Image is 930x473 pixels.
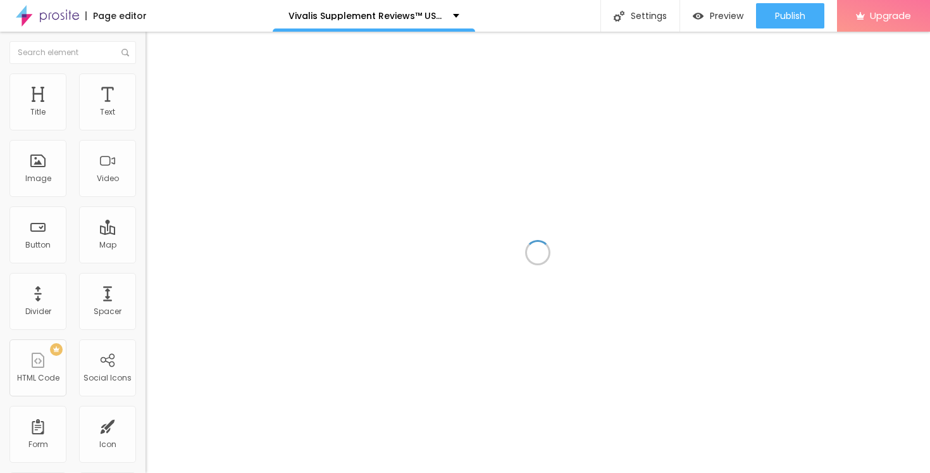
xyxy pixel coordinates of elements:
div: Button [25,241,51,249]
p: Vivalis Supplement Reviews™ US AU: How It Supports Men's Sexual Confidence and Energy? [288,11,443,20]
div: Icon [99,440,116,449]
div: Page editor [85,11,147,20]
input: Search element [9,41,136,64]
div: Text [100,108,115,117]
div: Spacer [94,307,121,316]
div: Divider [25,307,51,316]
span: Upgrade [870,10,911,21]
img: Icone [614,11,624,22]
div: HTML Code [17,374,59,382]
span: Preview [710,11,743,21]
div: Video [97,174,119,183]
img: Icone [121,49,129,56]
div: Social Icons [84,374,132,382]
button: Publish [756,3,824,28]
img: view-1.svg [693,11,704,22]
button: Preview [680,3,756,28]
div: Title [30,108,46,117]
span: Publish [775,11,805,21]
div: Image [25,174,51,183]
div: Form [28,440,48,449]
div: Map [99,241,116,249]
